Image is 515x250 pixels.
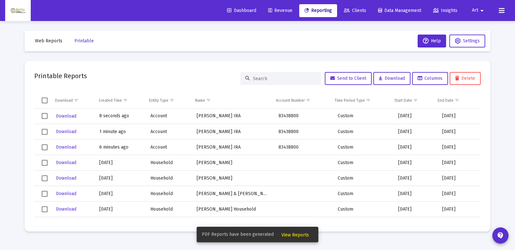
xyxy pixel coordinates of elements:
span: Columns [418,76,443,81]
td: [PERSON_NAME] IRA [192,140,274,155]
button: Download [55,111,77,121]
span: Data Management [378,8,421,13]
td: [DATE] [438,202,481,217]
span: Art [472,8,478,13]
span: Help [423,38,441,44]
td: [PERSON_NAME] Household [192,202,274,217]
button: Download [55,127,77,136]
mat-icon: arrow_drop_down [478,4,486,17]
a: Revenue [263,4,298,17]
td: Account [146,124,192,140]
span: Revenue [268,8,292,13]
td: 6 minutes ago [95,140,146,155]
span: PDF Reports have been generated [202,231,274,238]
span: Show filter options for column 'Entity Type' [170,98,174,103]
td: 83438800 [274,124,333,140]
td: [DATE] [438,186,481,202]
a: Dashboard [222,4,261,17]
a: Insights [428,4,463,17]
td: 83438800 [274,109,333,124]
div: Select row [42,144,48,150]
td: [DATE] [438,155,481,171]
button: Send to Client [325,72,372,85]
div: Data grid [34,93,481,222]
button: Columns [412,72,448,85]
div: Select row [42,160,48,166]
span: Insights [433,8,457,13]
td: [PERSON_NAME] IRA [192,124,274,140]
td: [DATE] [394,140,438,155]
span: Show filter options for column 'Account Number' [306,98,311,103]
mat-icon: contact_support [497,232,504,239]
div: Select all [42,98,48,103]
button: Help [418,35,446,47]
td: Household [146,186,192,202]
button: Download [373,72,411,85]
button: Art [464,4,494,17]
button: Settings [449,35,485,47]
span: Show filter options for column 'End Date' [455,98,459,103]
td: 83438800 [274,140,333,155]
span: Download [56,160,76,165]
span: Download [56,206,76,212]
button: Download [55,173,77,183]
div: Download [55,98,73,103]
td: Account [146,140,192,155]
td: [DATE] [394,124,438,140]
td: [DATE] [438,109,481,124]
a: Reporting [299,4,337,17]
td: [PERSON_NAME] [192,155,274,171]
a: Data Management [373,4,426,17]
div: Created Time [99,98,122,103]
td: [DATE] [95,186,146,202]
td: Custom [333,140,394,155]
td: [DATE] [95,155,146,171]
td: [DATE] [394,155,438,171]
span: Show filter options for column 'Download' [74,98,79,103]
td: Custom [333,186,394,202]
button: Download [55,189,77,198]
td: Column End Date [433,93,476,108]
span: Show filter options for column 'Time Period Type' [366,98,371,103]
div: Select row [42,206,48,212]
td: [DATE] [438,140,481,155]
button: Download [55,142,77,152]
td: [DATE] [394,109,438,124]
td: Household [146,217,192,233]
div: Select row [42,222,48,228]
td: Custom [333,155,394,171]
span: Download [56,129,76,134]
button: View Reports [276,229,314,240]
span: Dashboard [227,8,256,13]
h2: Printable Reports [34,71,87,81]
td: [DATE] [438,171,481,186]
td: Household [146,202,192,217]
button: Download [55,158,77,167]
td: 1 minute ago [95,124,146,140]
span: Download [379,76,405,81]
td: [PERSON_NAME], [PERSON_NAME] & [PERSON_NAME] Household [192,217,274,233]
td: [DATE] [438,124,481,140]
td: Household [146,171,192,186]
span: Show filter options for column 'Start Date' [413,98,418,103]
span: Show filter options for column 'Name' [206,98,211,103]
span: Settings [463,38,480,44]
td: [DATE] [438,217,481,233]
td: Column Created Time [94,93,145,108]
td: Household [146,155,192,171]
td: [PERSON_NAME] & [PERSON_NAME] Household [192,186,274,202]
div: Time Period Type [334,98,365,103]
a: Clients [339,4,371,17]
td: Custom [333,124,394,140]
span: Download [56,175,76,181]
span: Printable [74,38,94,44]
td: Column Start Date [390,93,433,108]
span: Reporting [304,8,332,13]
span: Download [56,191,76,196]
span: Delete [455,76,475,81]
td: [PERSON_NAME] IRA [192,109,274,124]
input: Search [253,76,316,81]
span: Download [56,144,76,150]
div: Name [195,98,205,103]
div: Start Date [394,98,412,103]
